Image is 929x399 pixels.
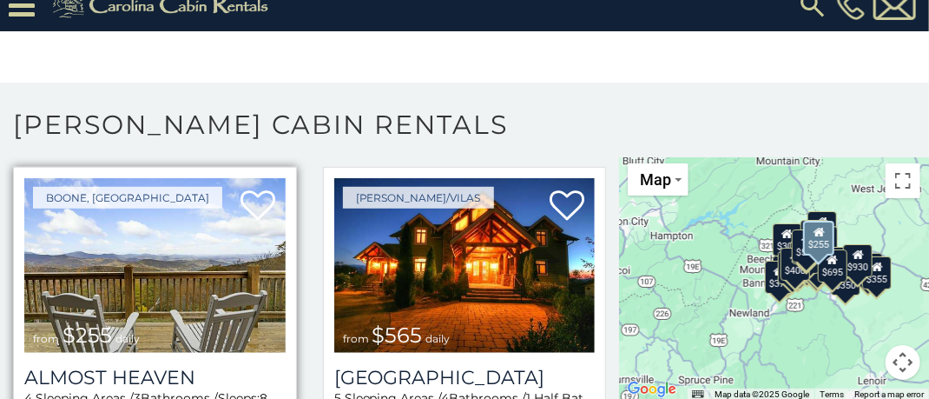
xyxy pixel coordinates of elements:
[24,178,286,353] a: Almost Heaven from $255 daily
[63,323,112,348] span: $255
[343,187,494,209] a: [PERSON_NAME]/Vilas
[24,366,286,389] a: Almost Heaven
[886,345,920,380] button: Map camera controls
[886,163,920,198] button: Toggle fullscreen view
[343,332,369,345] span: from
[843,244,873,277] div: $930
[830,263,860,296] div: $350
[801,249,831,283] div: $315
[115,332,140,345] span: daily
[862,256,892,289] div: $355
[818,249,847,283] div: $695
[550,189,584,225] a: Add to favorites
[792,229,821,262] div: $565
[773,223,802,256] div: $305
[33,187,222,209] a: Boone, [GEOGRAPHIC_DATA]
[640,170,671,189] span: Map
[792,231,821,264] div: $460
[781,248,810,281] div: $400
[801,219,830,252] div: $320
[334,366,596,389] h3: Wilderness Lodge
[765,260,794,293] div: $375
[334,178,596,353] img: Wilderness Lodge
[807,210,837,243] div: $525
[426,332,451,345] span: daily
[334,178,596,353] a: Wilderness Lodge from $565 daily
[803,221,834,256] div: $255
[715,389,809,399] span: Map data ©2025 Google
[808,226,838,259] div: $250
[24,178,286,353] img: Almost Heaven
[33,332,59,345] span: from
[854,389,924,399] a: Report a map error
[820,389,844,399] a: Terms (opens in new tab)
[778,250,807,283] div: $325
[240,189,275,225] a: Add to favorites
[372,323,423,348] span: $565
[334,366,596,389] a: [GEOGRAPHIC_DATA]
[628,163,689,196] button: Change map style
